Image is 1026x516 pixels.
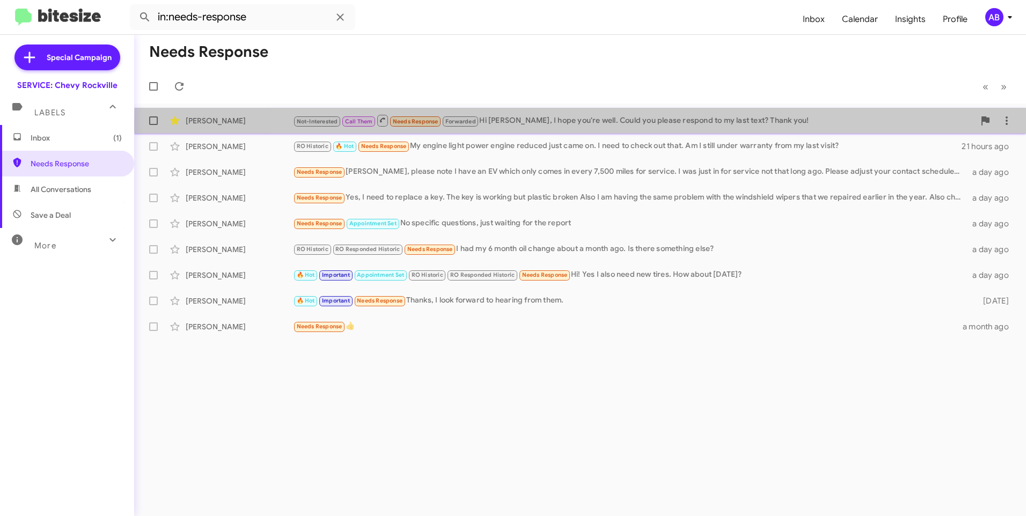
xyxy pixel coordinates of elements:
[1001,80,1007,93] span: »
[985,8,1003,26] div: AB
[34,241,56,250] span: More
[412,271,443,278] span: RO Historic
[14,45,120,70] a: Special Campaign
[47,52,112,63] span: Special Campaign
[149,43,268,61] h1: Needs Response
[966,193,1017,203] div: a day ago
[31,158,122,169] span: Needs Response
[34,108,65,117] span: Labels
[297,220,342,227] span: Needs Response
[293,217,966,230] div: No specific questions, just waiting for the report
[297,143,328,150] span: RO Historic
[130,4,355,30] input: Search
[361,143,407,150] span: Needs Response
[297,246,328,253] span: RO Historic
[966,270,1017,281] div: a day ago
[186,270,293,281] div: [PERSON_NAME]
[186,244,293,255] div: [PERSON_NAME]
[31,132,122,143] span: Inbox
[349,220,397,227] span: Appointment Set
[186,218,293,229] div: [PERSON_NAME]
[976,76,995,98] button: Previous
[966,244,1017,255] div: a day ago
[322,297,350,304] span: Important
[297,271,315,278] span: 🔥 Hot
[293,320,963,333] div: 👍
[297,297,315,304] span: 🔥 Hot
[297,168,342,175] span: Needs Response
[31,210,71,220] span: Save a Deal
[335,246,400,253] span: RO Responded Historic
[977,76,1013,98] nav: Page navigation example
[994,76,1013,98] button: Next
[335,143,354,150] span: 🔥 Hot
[833,4,886,35] a: Calendar
[522,271,568,278] span: Needs Response
[322,271,350,278] span: Important
[297,118,338,125] span: Not-Interested
[934,4,976,35] a: Profile
[186,141,293,152] div: [PERSON_NAME]
[293,114,974,127] div: Hi [PERSON_NAME], I hope you're well. Could you please respond to my last text? Thank you!
[293,140,962,152] div: My engine light power engine reduced just came on. I need to check out that. Am I still under war...
[794,4,833,35] a: Inbox
[345,118,373,125] span: Call Them
[293,269,966,281] div: Hi! Yes I also need new tires. How about [DATE]?
[357,297,402,304] span: Needs Response
[966,167,1017,178] div: a day ago
[443,116,478,127] span: Forwarded
[963,321,1017,332] div: a month ago
[297,323,342,330] span: Needs Response
[186,296,293,306] div: [PERSON_NAME]
[983,80,988,93] span: «
[357,271,404,278] span: Appointment Set
[966,296,1017,306] div: [DATE]
[31,184,91,195] span: All Conversations
[113,132,122,143] span: (1)
[293,166,966,178] div: [PERSON_NAME], please note I have an EV which only comes in every 7,500 miles for service. I was ...
[293,294,966,307] div: Thanks, I look forward to hearing from them.
[976,8,1014,26] button: AB
[407,246,453,253] span: Needs Response
[297,194,342,201] span: Needs Response
[293,243,966,255] div: I had my 6 month oil change about a month ago. Is there something else?
[186,321,293,332] div: [PERSON_NAME]
[17,80,118,91] div: SERVICE: Chevy Rockville
[962,141,1017,152] div: 21 hours ago
[966,218,1017,229] div: a day ago
[186,167,293,178] div: [PERSON_NAME]
[450,271,515,278] span: RO Responded Historic
[186,115,293,126] div: [PERSON_NAME]
[393,118,438,125] span: Needs Response
[186,193,293,203] div: [PERSON_NAME]
[293,191,966,204] div: Yes, I need to replace a key. The key is working but plastic broken Also I am having the same pro...
[886,4,934,35] a: Insights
